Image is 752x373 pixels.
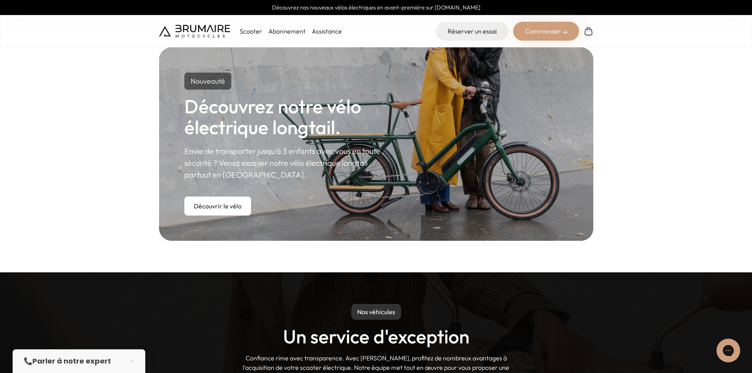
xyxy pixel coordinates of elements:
p: Nouveauté [184,73,231,90]
div: Commander [513,22,579,41]
a: Découvrir le vélo [184,197,251,216]
img: right-arrow-2.png [563,30,567,35]
img: Panier [584,26,593,36]
a: Abonnement [268,27,306,35]
h2: Découvrez notre vélo électrique longtail. [184,96,390,138]
p: Scooter [240,26,262,36]
p: Envie de transporter jusqu'à 3 enfants avec vous en toute sécurité ? Venez essayer notre vélo éle... [184,145,390,181]
p: Nos véhicules [351,304,401,320]
a: Assistance [312,27,342,35]
img: Brumaire Motocycles [159,25,230,37]
a: Réserver un essai [436,22,508,41]
h2: Un service d'exception [283,326,469,347]
iframe: Gorgias live chat messenger [713,336,744,365]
